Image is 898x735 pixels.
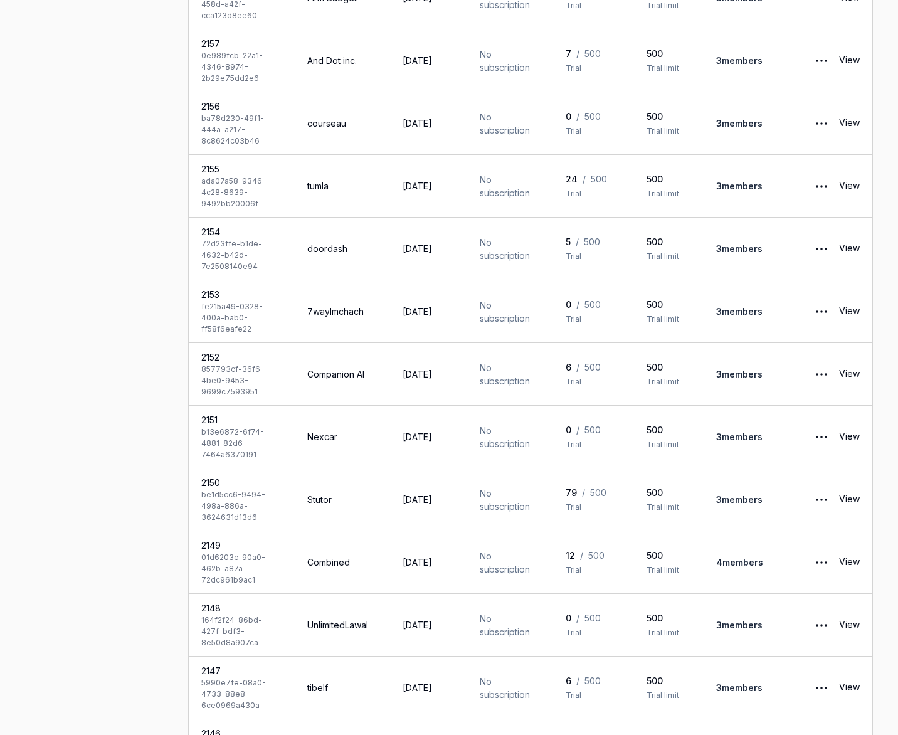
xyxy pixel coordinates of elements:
[566,674,571,687] span: 6
[716,494,763,505] a: 3members
[295,531,390,594] td: Combined
[480,299,541,325] span: No subscription
[584,235,600,248] span: 500
[480,675,541,701] span: No subscription
[201,539,282,552] div: 2149
[480,110,541,137] span: No subscription
[716,431,763,442] a: 3members
[403,306,432,317] time: [DATE]
[566,549,575,562] span: 12
[566,361,571,374] span: 6
[758,243,763,254] span: s
[647,235,691,248] span: 500
[566,627,621,638] span: Trial
[201,426,282,460] div: b13e6872-6f74-4881-82d6-7464a6370191
[576,361,579,374] span: /
[201,176,282,209] div: ada07a58-9346-4c28-8639-9492bb20006f
[584,110,601,123] span: 500
[201,489,282,523] div: be1d5cc6-9494-498a-886a-3624631d13d6
[295,280,390,343] td: 7waylmchach
[647,251,691,262] span: Trial limit
[839,675,860,701] a: View
[582,486,585,499] span: /
[566,188,621,199] span: Trial
[647,502,691,513] span: Trial limit
[584,361,601,374] span: 500
[295,594,390,657] td: UnlimitedLawal
[566,298,571,311] span: 0
[583,172,586,186] span: /
[480,361,541,388] span: No subscription
[403,494,432,505] time: [DATE]
[566,47,571,60] span: 7
[295,468,390,531] td: Stutor
[758,620,763,630] span: s
[758,682,763,693] span: s
[201,225,282,238] div: 2154
[716,682,763,693] a: 3members
[566,564,621,576] span: Trial
[403,55,432,66] time: [DATE]
[839,550,860,575] a: View
[584,47,601,60] span: 500
[647,172,691,186] span: 500
[201,664,282,677] div: 2147
[839,362,860,387] a: View
[566,125,621,137] span: Trial
[201,601,282,615] div: 2148
[839,487,860,512] a: View
[403,181,432,191] time: [DATE]
[584,674,601,687] span: 500
[403,243,432,254] time: [DATE]
[566,486,577,499] span: 79
[295,155,390,218] td: tumla
[716,118,763,129] a: 3members
[566,690,621,701] span: Trial
[480,424,541,450] span: No subscription
[647,690,691,701] span: Trial limit
[480,549,541,576] span: No subscription
[403,431,432,442] time: [DATE]
[566,110,571,123] span: 0
[201,301,282,335] div: fe215a49-0328-400a-bab0-ff58f6eafe22
[716,369,763,379] a: 3members
[566,611,571,625] span: 0
[566,439,621,450] span: Trial
[716,243,763,254] a: 3members
[647,361,691,374] span: 500
[576,674,579,687] span: /
[591,172,607,186] span: 500
[647,674,691,687] span: 500
[566,172,578,186] span: 24
[295,657,390,719] td: tibelf
[201,162,282,176] div: 2155
[576,298,579,311] span: /
[576,110,579,123] span: /
[758,557,763,568] span: s
[758,306,763,317] span: s
[584,423,601,436] span: 500
[839,174,860,199] a: View
[758,431,763,442] span: s
[647,439,691,450] span: Trial limit
[201,351,282,364] div: 2152
[647,423,691,436] span: 500
[647,611,691,625] span: 500
[403,118,432,129] time: [DATE]
[201,238,282,272] div: 72d23ffe-b1de-4632-b42d-7e2508140e94
[839,111,860,136] a: View
[647,298,691,311] span: 500
[201,37,282,50] div: 2157
[588,549,605,562] span: 500
[576,235,579,248] span: /
[647,376,691,388] span: Trial limit
[584,298,601,311] span: 500
[295,343,390,406] td: Companion AI
[201,552,282,586] div: 01d6203c-90a0-462b-a87a-72dc961b9ac1
[480,236,541,262] span: No subscription
[647,188,691,199] span: Trial limit
[576,611,579,625] span: /
[201,677,282,711] div: 5990e7fe-08a0-4733-88e8-6ce0969a430a
[576,423,579,436] span: /
[647,110,691,123] span: 500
